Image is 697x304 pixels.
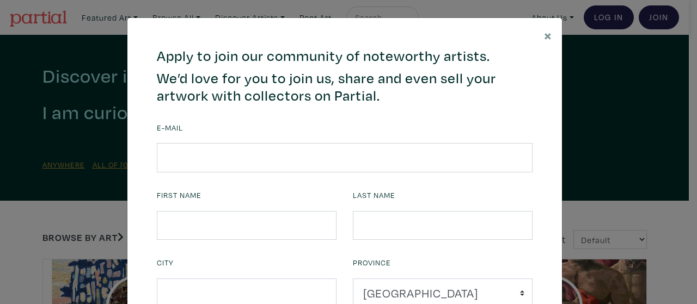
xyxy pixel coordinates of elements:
span: × [544,26,552,45]
h4: Apply to join our community of noteworthy artists. [157,47,533,65]
button: Close [534,18,562,52]
label: Last Name [353,189,395,201]
h4: We’d love for you to join us, share and even sell your artwork with collectors on Partial. [157,70,533,105]
label: City [157,257,174,269]
label: First Name [157,189,201,201]
label: E-mail [157,122,183,134]
label: Province [353,257,391,269]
